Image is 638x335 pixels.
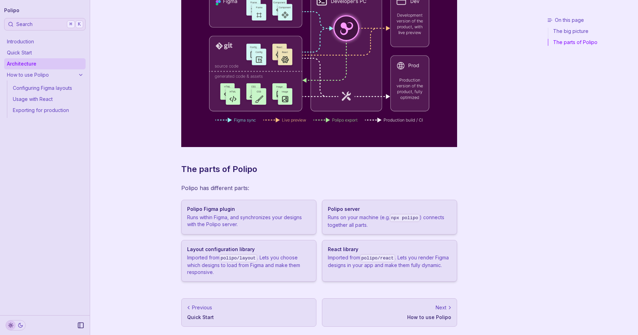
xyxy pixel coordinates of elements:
button: Collapse Sidebar [75,320,86,331]
button: Toggle Theme [6,320,26,330]
a: Polipo [4,6,19,15]
h3: On this page [547,17,635,24]
p: Polipo has different parts: [181,183,457,193]
p: Imported from . Lets you render Figma designs in your app and make them fully dynamic. [328,254,451,269]
code: polipo/react [360,254,395,262]
h3: Polipo Figma plugin [187,206,311,213]
a: The parts of Polipo [548,37,635,46]
button: Search⌘K [4,18,86,31]
p: Imported from . Lets you choose which designs to load from Figma and make them responsive. [187,254,311,276]
a: Introduction [4,36,86,47]
kbd: K [76,20,83,28]
code: npx polipo [390,214,420,222]
a: Quick Start [4,47,86,58]
kbd: ⌘ [67,20,75,28]
h3: Polipo server [328,206,451,213]
p: Runs on your machine (e.g. ) connects together all parts. [328,214,451,229]
p: Quick Start [187,314,311,321]
p: Runs within Figma, and synchronizes your designs with the Polipo server. [187,214,311,228]
a: Exporting for production [10,105,86,116]
a: Configuring Figma layouts [10,83,86,94]
a: PreviousQuick Start [181,298,316,327]
a: How to use Polipo [4,69,86,80]
a: The parts of Polipo [181,164,257,175]
code: polipo/layout [219,254,257,262]
p: How to use Polipo [328,314,451,321]
a: Usage with React [10,94,86,105]
a: NextHow to use Polipo [322,298,457,327]
a: Architecture [4,58,86,69]
a: The big picture [548,28,635,37]
h3: React library [328,246,451,253]
h3: Layout configuration library [187,246,311,253]
p: Next [436,304,446,311]
p: Previous [192,304,212,311]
